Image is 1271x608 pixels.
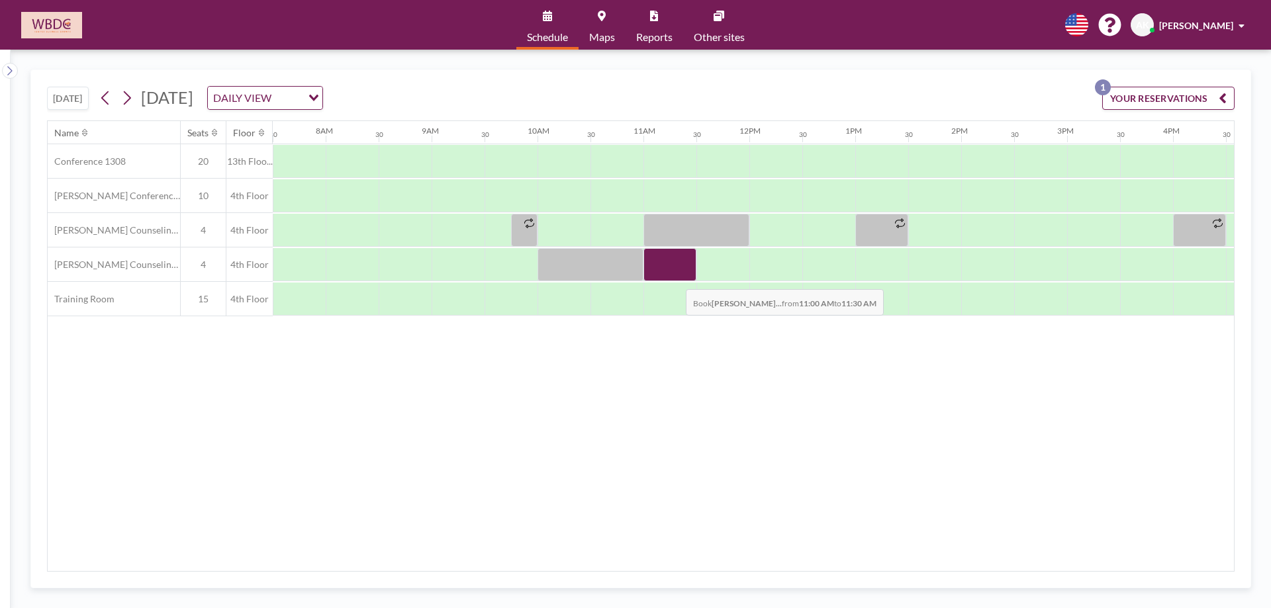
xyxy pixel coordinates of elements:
[141,87,193,107] span: [DATE]
[634,126,655,136] div: 11AM
[422,126,439,136] div: 9AM
[48,224,180,236] span: [PERSON_NAME] Counseling Room
[187,127,209,139] div: Seats
[841,298,876,308] b: 11:30 AM
[181,259,226,271] span: 4
[47,87,89,110] button: [DATE]
[226,259,273,271] span: 4th Floor
[1223,130,1231,139] div: 30
[316,126,333,136] div: 8AM
[1117,130,1125,139] div: 30
[1159,20,1233,31] span: [PERSON_NAME]
[208,87,322,109] div: Search for option
[1163,126,1180,136] div: 4PM
[686,289,884,316] span: Book from to
[181,293,226,305] span: 15
[48,259,180,271] span: [PERSON_NAME] Counseling Room
[226,155,273,167] span: 13th Floo...
[1057,126,1074,136] div: 3PM
[951,126,968,136] div: 2PM
[587,130,595,139] div: 30
[48,190,180,202] span: [PERSON_NAME] Conference Room
[48,293,115,305] span: Training Room
[528,126,549,136] div: 10AM
[694,32,745,42] span: Other sites
[712,298,782,308] b: [PERSON_NAME]...
[226,224,273,236] span: 4th Floor
[739,126,761,136] div: 12PM
[527,32,568,42] span: Schedule
[226,293,273,305] span: 4th Floor
[845,126,862,136] div: 1PM
[21,12,82,38] img: organization-logo
[589,32,615,42] span: Maps
[181,190,226,202] span: 10
[636,32,673,42] span: Reports
[181,224,226,236] span: 4
[693,130,701,139] div: 30
[269,130,277,139] div: 30
[1136,19,1149,31] span: AK
[905,130,913,139] div: 30
[211,89,274,107] span: DAILY VIEW
[233,127,256,139] div: Floor
[481,130,489,139] div: 30
[275,89,301,107] input: Search for option
[181,155,226,167] span: 20
[54,127,79,139] div: Name
[226,190,273,202] span: 4th Floor
[1011,130,1019,139] div: 30
[799,130,807,139] div: 30
[1102,87,1235,110] button: YOUR RESERVATIONS1
[375,130,383,139] div: 30
[48,155,126,167] span: Conference 1308
[799,298,834,308] b: 11:00 AM
[1095,79,1111,95] p: 1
